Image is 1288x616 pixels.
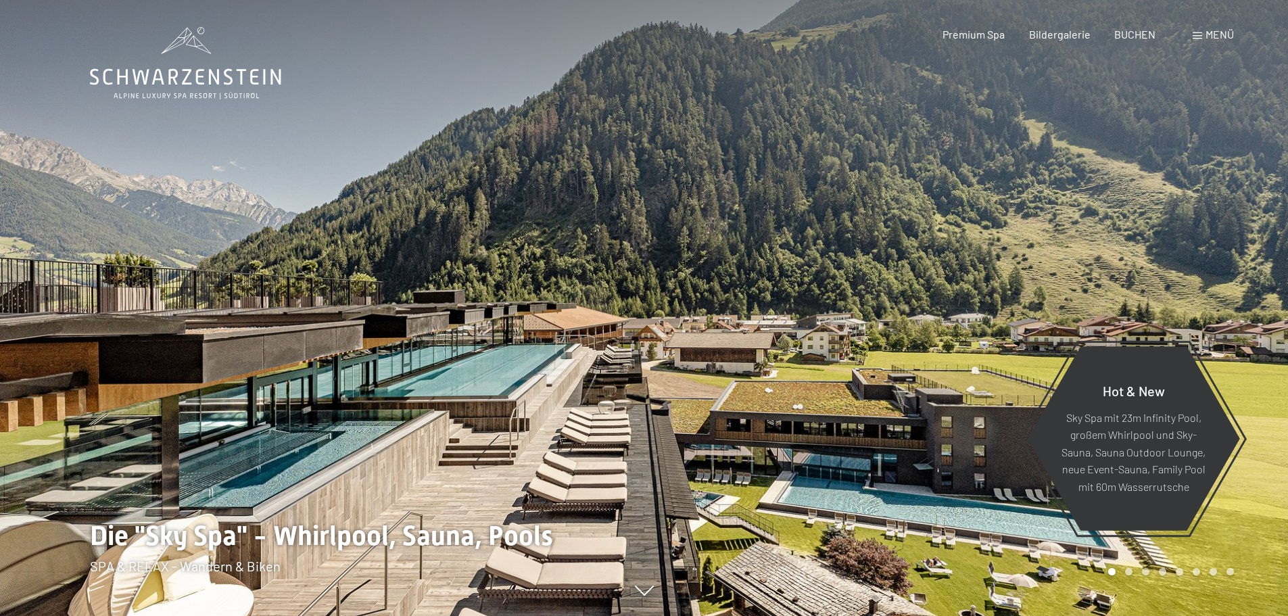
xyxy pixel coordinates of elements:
a: BUCHEN [1114,28,1155,41]
div: Carousel Page 3 [1142,568,1149,575]
div: Carousel Page 2 [1125,568,1132,575]
a: Hot & New Sky Spa mit 23m Infinity Pool, großem Whirlpool und Sky-Sauna, Sauna Outdoor Lounge, ne... [1026,346,1241,531]
div: Carousel Page 4 [1159,568,1166,575]
div: Carousel Pagination [1103,568,1234,575]
p: Sky Spa mit 23m Infinity Pool, großem Whirlpool und Sky-Sauna, Sauna Outdoor Lounge, neue Event-S... [1060,408,1207,495]
div: Carousel Page 8 [1226,568,1234,575]
span: Hot & New [1103,382,1165,398]
a: Premium Spa [943,28,1005,41]
span: Menü [1206,28,1234,41]
div: Carousel Page 6 [1193,568,1200,575]
a: Bildergalerie [1029,28,1091,41]
div: Carousel Page 1 (Current Slide) [1108,568,1116,575]
div: Carousel Page 5 [1176,568,1183,575]
div: Carousel Page 7 [1210,568,1217,575]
